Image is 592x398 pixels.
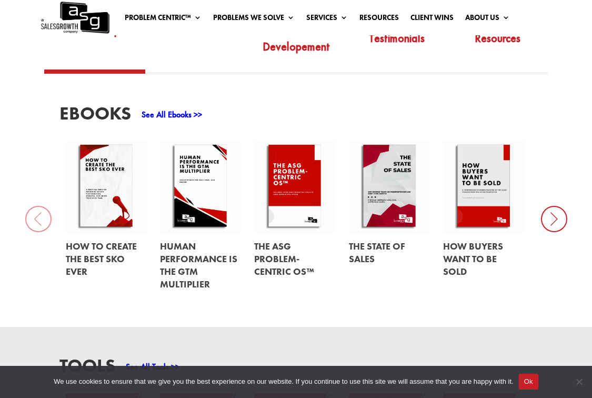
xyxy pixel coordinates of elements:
a: How to Sell [145,6,246,69]
a: See All Tools >> [126,361,179,372]
a: Services [306,14,348,25]
a: See All Ebooks >> [142,109,202,120]
button: Ok [519,374,538,390]
a: Problem Centric™ [125,14,202,25]
span: We use cookies to ensure that we give you the best experience on our website. If you continue to ... [54,376,513,387]
a: Prospecting & Business Developement [246,6,346,71]
span: No [574,376,584,387]
a: Leadership [44,6,145,69]
h3: EBooks [59,104,131,128]
a: Gap Selling Resources [447,6,547,69]
a: About Us [465,14,510,25]
a: Client Wins [410,14,454,25]
a: Case studies & Testimonials [346,6,447,69]
a: Resources [359,14,399,25]
a: Problems We Solve [213,14,295,25]
h3: Tools [59,356,115,380]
